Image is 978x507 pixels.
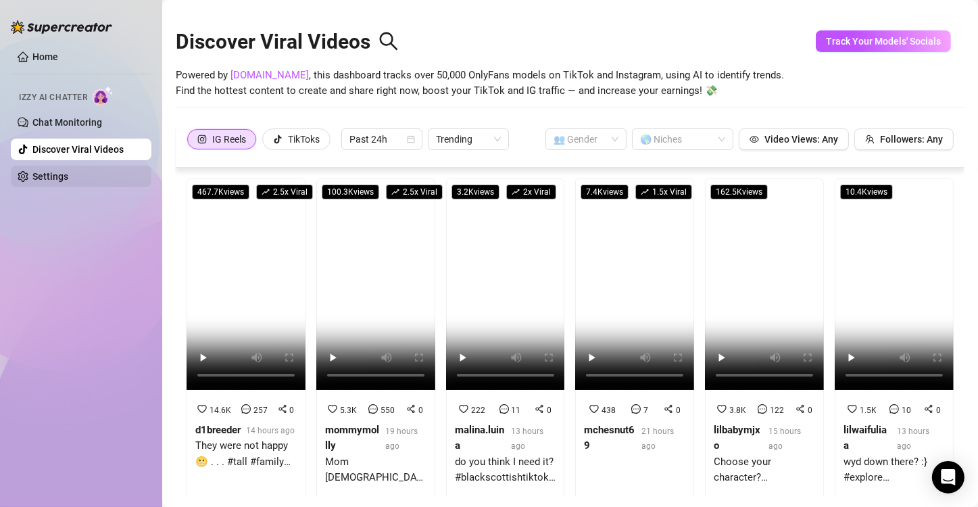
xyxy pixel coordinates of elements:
button: Followers: Any [854,128,954,150]
div: TikToks [288,129,320,149]
span: 0 [418,406,423,415]
span: 21 hours ago [641,427,674,451]
span: 7.4K views [581,185,629,199]
span: share-alt [664,404,673,414]
span: tik-tok [273,135,283,144]
span: heart [589,404,599,414]
span: share-alt [924,404,933,414]
span: share-alt [278,404,287,414]
span: share-alt [535,404,544,414]
span: rise [391,188,399,196]
span: eye [750,135,759,144]
button: Video Views: Any [739,128,849,150]
span: rise [262,188,270,196]
div: IG Reels [212,129,246,149]
a: 162.5Kviews3.8K1220lilbabymjxo15 hours agoChoose your character? @xo_rybaby2.0 @fitkaitlynxoxo @s... [705,178,824,505]
span: Trending [436,129,501,149]
span: Powered by , this dashboard tracks over 50,000 OnlyFans models on TikTok and Instagram, using AI ... [176,68,784,99]
span: 122 [770,406,784,415]
div: do you think I need it? #blackscottishtiktok #tiktokshoplabordaysale #zestapp #destinyrising [455,454,556,486]
span: 100.3K views [322,185,379,199]
span: 2 x Viral [506,185,556,199]
a: 3.2Kviewsrise2x Viral222110malina.luina13 hours agodo you think I need it? #blackscottishtiktok #... [446,178,565,505]
span: instagram [197,135,207,144]
span: 162.5K views [710,185,768,199]
div: Open Intercom Messenger [932,461,964,493]
span: message [368,404,378,414]
a: 10.4Kviews1.5K100lilwaifuliaa13 hours agowyd down there? :} #explore #explorepage #altgirl [835,178,954,505]
span: heart [197,404,207,414]
span: 13 hours ago [897,427,929,451]
strong: mchesnut69 [584,424,635,452]
span: 5.3K [340,406,357,415]
span: heart [717,404,727,414]
span: 550 [381,406,395,415]
span: 11 [512,406,521,415]
span: 438 [602,406,616,415]
span: message [889,404,899,414]
span: 10.4K views [840,185,893,199]
a: Chat Monitoring [32,117,102,128]
span: message [499,404,509,414]
a: [DOMAIN_NAME] [230,69,309,81]
span: 1.5K [860,406,877,415]
a: Discover Viral Videos [32,144,124,155]
span: 3.8K [729,406,746,415]
span: 2.5 x Viral [256,185,313,199]
span: 14 hours ago [246,426,295,435]
span: 0 [936,406,941,415]
span: 19 hours ago [385,427,418,451]
span: 14.6K [210,406,231,415]
a: 100.3Kviewsrise2.5x Viral5.3K5500mommymollly19 hours agoMom [DEMOGRAPHIC_DATA], Daughter [DEMOGRA... [316,178,435,505]
span: message [631,404,641,414]
span: 467.7K views [192,185,249,199]
span: Track Your Models' Socials [826,36,941,47]
strong: lilbabymjxo [714,424,760,452]
button: Track Your Models' Socials [816,30,951,52]
span: calendar [407,135,415,143]
div: wyd down there? :} #explore #explorepage #altgirl [843,454,945,486]
span: Past 24h [349,129,414,149]
a: 467.7Kviewsrise2.5x Viral14.6K2570d1breeder14 hours agoThey were not happy😬 . . . #tall #family #... [187,178,305,505]
span: Followers: Any [880,134,943,145]
div: Mom [DEMOGRAPHIC_DATA], Daughter [DEMOGRAPHIC_DATA] [325,454,426,486]
span: 15 hours ago [769,427,802,451]
span: team [865,135,875,144]
span: heart [459,404,468,414]
span: search [378,31,399,51]
span: 257 [253,406,268,415]
span: share-alt [406,404,416,414]
span: heart [328,404,337,414]
span: 10 [902,406,911,415]
span: heart [848,404,857,414]
strong: malina.luina [455,424,504,452]
span: 0 [808,406,812,415]
span: 2.5 x Viral [386,185,443,199]
span: 0 [676,406,681,415]
span: message [241,404,251,414]
a: Settings [32,171,68,182]
div: They were not happy😬 . . . #tall #family #fail #funny #comedy [195,438,297,470]
strong: d1breeder [195,424,241,436]
a: Home [32,51,58,62]
span: Video Views: Any [764,134,838,145]
span: 0 [290,406,295,415]
span: Izzy AI Chatter [19,91,87,104]
span: 7 [643,406,648,415]
span: 222 [471,406,485,415]
span: 13 hours ago [511,427,543,451]
span: 0 [547,406,552,415]
span: message [758,404,767,414]
span: 1.5 x Viral [635,185,692,199]
span: rise [512,188,520,196]
a: 7.4Kviewsrise1.5x Viral43870mchesnut6921 hours ago [575,178,694,505]
span: 3.2K views [451,185,499,199]
div: Choose your character? @xo_rybaby2.0 @fitkaitlynxoxo @stretch_withv @lilbabymjxo [714,454,815,486]
span: share-alt [796,404,805,414]
img: AI Chatter [93,86,114,105]
strong: mommymollly [325,424,379,452]
strong: lilwaifuliaa [843,424,887,452]
h2: Discover Viral Videos [176,29,399,55]
span: rise [641,188,649,196]
img: logo-BBDzfeDw.svg [11,20,112,34]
